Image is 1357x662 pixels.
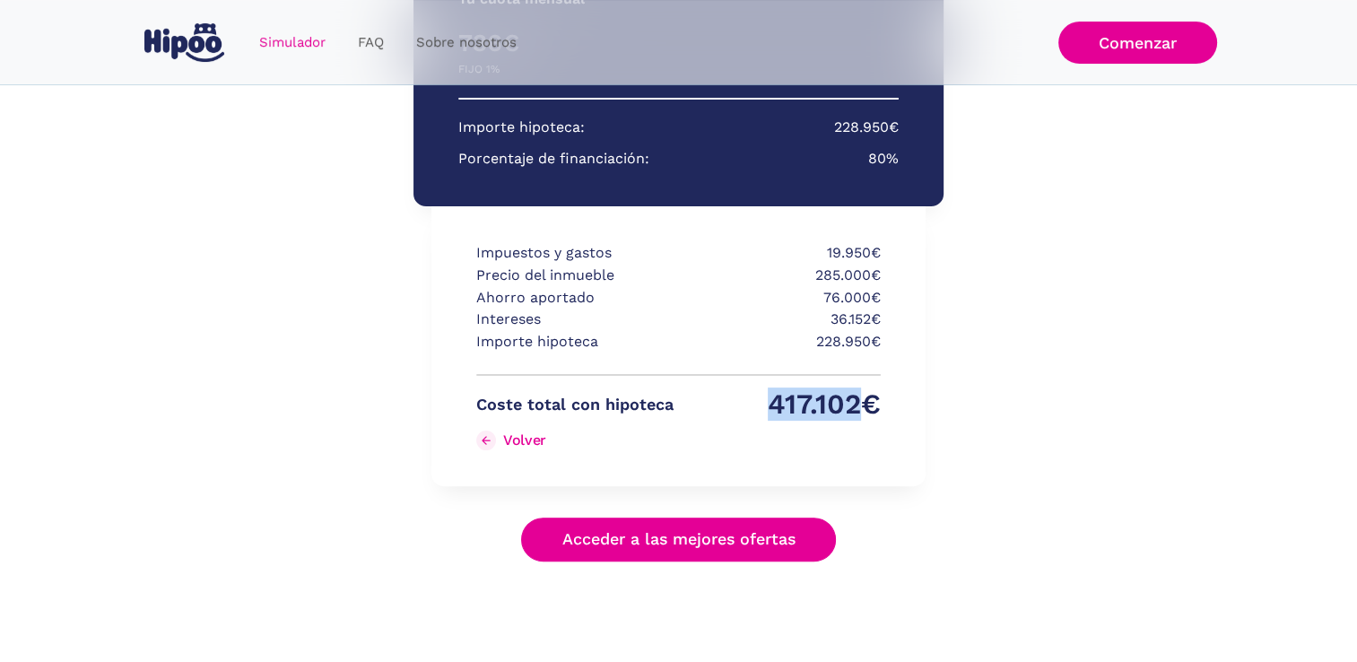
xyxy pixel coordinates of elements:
p: Precio del inmueble [476,265,674,287]
a: home [141,16,229,69]
p: Ahorro aportado [476,287,674,309]
p: 80% [868,148,899,170]
p: 228.950€ [683,331,881,353]
a: Simulador [243,25,342,60]
p: 417.102€ [683,394,881,416]
a: Sobre nosotros [400,25,533,60]
a: Volver [476,426,674,455]
p: 19.950€ [683,242,881,265]
p: 228.950€ [834,117,899,139]
p: Importe hipoteca: [458,117,585,139]
p: Porcentaje de financiación: [458,148,649,170]
div: Volver [503,431,546,449]
a: Comenzar [1058,22,1217,64]
p: Importe hipoteca [476,331,674,353]
p: Coste total con hipoteca [476,394,674,416]
a: FAQ [342,25,400,60]
a: Acceder a las mejores ofertas [521,518,837,562]
p: 76.000€ [683,287,881,309]
p: Intereses [476,309,674,331]
p: Impuestos y gastos [476,242,674,265]
p: 285.000€ [683,265,881,287]
p: 36.152€ [683,309,881,331]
